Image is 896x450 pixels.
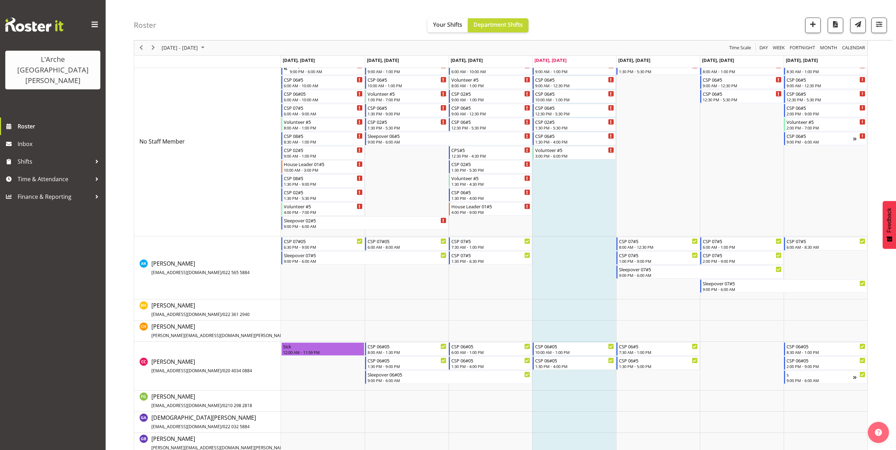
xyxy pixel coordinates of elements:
[221,424,223,430] span: /
[700,76,783,89] div: No Staff Member"s event - CSP 06#5 Begin From Saturday, September 20, 2025 at 9:00:00 AM GMT+12:0...
[151,358,252,374] span: [PERSON_NAME]
[449,146,532,159] div: No Staff Member"s event - CPS#5 Begin From Wednesday, September 17, 2025 at 12:30:00 PM GMT+12:00...
[535,76,614,83] div: CSP 06#5
[886,208,892,233] span: Feedback
[151,393,252,409] span: [PERSON_NAME]
[284,160,363,167] div: House Leader 01#5
[772,44,786,52] button: Timeline Week
[787,371,853,378] div: s
[619,357,698,364] div: CSP 06#5
[281,202,364,216] div: No Staff Member"s event - Volunteer #5 Begin From Monday, September 15, 2025 at 4:00:00 PM GMT+12...
[787,378,853,383] div: 9:00 PM - 6:00 AM
[784,237,867,251] div: Aman Kaur"s event - CSP 07#5 Begin From Sunday, September 21, 2025 at 6:00:00 AM GMT+12:00 Ends A...
[451,111,530,116] div: 9:00 AM - 12:30 PM
[703,97,782,102] div: 12:30 PM - 5:30 PM
[451,209,530,215] div: 4:00 PM - 9:00 PM
[368,357,446,364] div: CSP 06#05
[134,391,281,412] td: Faustina Gaensicke resource
[616,342,700,356] div: Crissandra Cruz"s event - CSP 06#5 Begin From Friday, September 19, 2025 at 7:30:00 AM GMT+12:00 ...
[787,363,865,369] div: 2:00 PM - 9:00 PM
[134,412,281,433] td: Gay Andrade resource
[616,62,700,75] div: No Staff Member"s event - CSP 02#5 Begin From Friday, September 19, 2025 at 1:30:00 PM GMT+12:00 ...
[535,357,614,364] div: CSP 06#05
[281,118,364,131] div: No Staff Member"s event - Volunteer #5 Begin From Monday, September 15, 2025 at 8:00:00 AM GMT+12...
[161,44,208,52] button: September 2025
[841,44,866,52] button: Month
[223,368,252,374] span: 020 4034 0884
[451,244,530,250] div: 7:30 AM - 1:00 PM
[703,244,782,250] div: 6:00 AM - 1:00 PM
[451,160,530,167] div: CSP 02#5
[619,244,698,250] div: 8:00 AM - 12:30 PM
[703,83,782,88] div: 9:00 AM - 12:30 PM
[368,90,446,97] div: Volunteer #5
[451,363,530,369] div: 1:30 PM - 4:00 PM
[284,237,363,245] div: CSP 07#05
[368,118,446,125] div: CSP 02#5
[151,260,250,276] span: [PERSON_NAME]
[619,272,782,278] div: 9:00 PM - 6:00 AM
[365,90,448,103] div: No Staff Member"s event - Volunteer #5 Begin From Tuesday, September 16, 2025 at 1:00:00 PM GMT+1...
[535,69,614,74] div: 9:00 AM - 1:00 PM
[702,57,734,63] span: [DATE], [DATE]
[784,356,867,370] div: Crissandra Cruz"s event - CSP 06#05 Begin From Sunday, September 21, 2025 at 2:00:00 PM GMT+12:00...
[18,121,102,132] span: Roster
[223,403,252,408] span: 0210 298 2818
[451,69,530,74] div: 6:00 AM - 10:00 AM
[784,342,867,356] div: Crissandra Cruz"s event - CSP 06#05 Begin From Sunday, September 21, 2025 at 8:30:00 AM GMT+12:00...
[703,258,782,264] div: 2:00 PM - 9:00 PM
[449,202,532,216] div: No Staff Member"s event - House Leader 01#5 Begin From Wednesday, September 17, 2025 at 4:00:00 P...
[151,259,250,276] a: [PERSON_NAME][EMAIL_ADDRESS][DOMAIN_NAME]/022 565 5884
[284,181,363,187] div: 1:30 PM - 9:00 PM
[784,104,867,117] div: No Staff Member"s event - CSP 06#5 Begin From Sunday, September 21, 2025 at 2:00:00 PM GMT+12:00 ...
[365,132,532,145] div: No Staff Member"s event - Sleepover 06#5 Begin From Tuesday, September 16, 2025 at 9:00:00 PM GMT...
[449,342,532,356] div: Crissandra Cruz"s event - CSP 06#05 Begin From Wednesday, September 17, 2025 at 6:00:00 AM GMT+12...
[451,189,530,196] div: CSP 06#5
[151,392,252,409] a: [PERSON_NAME][EMAIL_ADDRESS][DOMAIN_NAME]/0210 298 2818
[134,299,281,321] td: Ben Hammond resource
[449,174,532,188] div: No Staff Member"s event - Volunteer #5 Begin From Wednesday, September 17, 2025 at 1:30:00 PM GMT...
[284,195,363,201] div: 1:30 PM - 5:30 PM
[284,111,363,116] div: 6:00 AM - 9:00 AM
[787,97,865,102] div: 12:30 PM - 5:30 PM
[284,125,363,131] div: 8:00 AM - 1:00 PM
[284,189,363,196] div: CSP 02#5
[134,236,281,299] td: Aman Kaur resource
[451,83,530,88] div: 8:00 AM - 1:00 PM
[451,181,530,187] div: 1:30 PM - 4:30 PM
[281,216,448,230] div: No Staff Member"s event - Sleepover 02#5 Begin From Monday, September 15, 2025 at 9:00:00 PM GMT+...
[365,104,448,117] div: No Staff Member"s event - CSP 06#5 Begin From Tuesday, September 16, 2025 at 1:30:00 PM GMT+12:00...
[159,40,209,55] div: September 15 - 21, 2025
[368,111,446,116] div: 1:30 PM - 9:00 PM
[700,62,783,75] div: No Staff Member"s event - CSP 07#5 Begin From Saturday, September 20, 2025 at 8:00:00 AM GMT+12:0...
[284,139,363,145] div: 8:30 AM - 1:00 PM
[365,76,448,89] div: No Staff Member"s event - CSP 06#5 Begin From Tuesday, September 16, 2025 at 10:00:00 AM GMT+12:0...
[134,342,281,391] td: Crissandra Cruz resource
[147,40,159,55] div: next period
[449,356,532,370] div: Crissandra Cruz"s event - CSP 06#05 Begin From Wednesday, September 17, 2025 at 1:30:00 PM GMT+12...
[161,44,199,52] span: [DATE] - [DATE]
[151,424,221,430] span: [EMAIL_ADDRESS][DOMAIN_NAME]
[149,44,158,52] button: Next
[451,167,530,173] div: 1:30 PM - 5:30 PM
[474,21,523,28] span: Department Shifts
[616,356,700,370] div: Crissandra Cruz"s event - CSP 06#5 Begin From Friday, September 19, 2025 at 1:30:00 PM GMT+12:00 ...
[789,44,816,52] button: Fortnight
[703,286,865,292] div: 9:00 PM - 6:00 AM
[281,76,364,89] div: No Staff Member"s event - CSP 06#5 Begin From Monday, September 15, 2025 at 6:00:00 AM GMT+12:00 ...
[535,146,614,153] div: Volunteer #5
[533,90,616,103] div: No Staff Member"s event - CSP 06#5 Begin From Thursday, September 18, 2025 at 10:00:00 AM GMT+12:...
[451,258,530,264] div: 1:30 PM - 6:30 PM
[368,363,446,369] div: 1:30 PM - 9:00 PM
[368,378,530,383] div: 9:00 PM - 6:00 AM
[616,265,783,279] div: Aman Kaur"s event - Sleepover 07#5 Begin From Friday, September 19, 2025 at 9:00:00 PM GMT+12:00 ...
[284,217,446,224] div: Sleepover 02#5
[281,160,364,173] div: No Staff Member"s event - House Leader 01#5 Begin From Monday, September 15, 2025 at 10:00:00 AM ...
[284,153,363,159] div: 9:00 AM - 1:00 PM
[535,97,614,102] div: 10:00 AM - 1:00 PM
[451,252,530,259] div: CSP 07#5
[451,97,530,102] div: 9:00 AM - 1:00 PM
[284,104,363,111] div: CSP 07#5
[805,18,821,33] button: Add a new shift
[819,44,838,52] span: Month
